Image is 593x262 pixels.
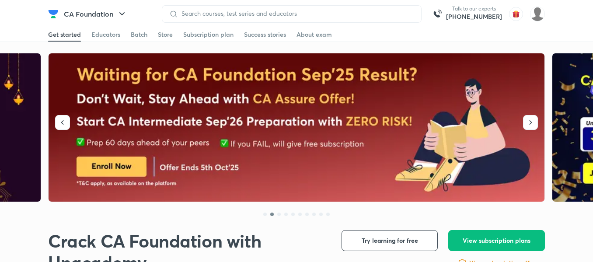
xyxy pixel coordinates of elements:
[362,236,418,245] span: Try learning for free
[296,28,332,42] a: About exam
[48,30,81,39] div: Get started
[530,7,545,21] img: Syeda Nayareen
[296,30,332,39] div: About exam
[48,9,59,19] img: Company Logo
[183,28,234,42] a: Subscription plan
[131,28,147,42] a: Batch
[91,28,120,42] a: Educators
[342,230,438,251] button: Try learning for free
[448,230,545,251] button: View subscription plans
[446,5,502,12] p: Talk to our experts
[446,12,502,21] a: [PHONE_NUMBER]
[244,30,286,39] div: Success stories
[158,30,173,39] div: Store
[48,28,81,42] a: Get started
[509,7,523,21] img: avatar
[429,5,446,23] img: call-us
[59,5,133,23] button: CA Foundation
[463,236,530,245] span: View subscription plans
[158,28,173,42] a: Store
[244,28,286,42] a: Success stories
[91,30,120,39] div: Educators
[131,30,147,39] div: Batch
[183,30,234,39] div: Subscription plan
[178,10,414,17] input: Search courses, test series and educators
